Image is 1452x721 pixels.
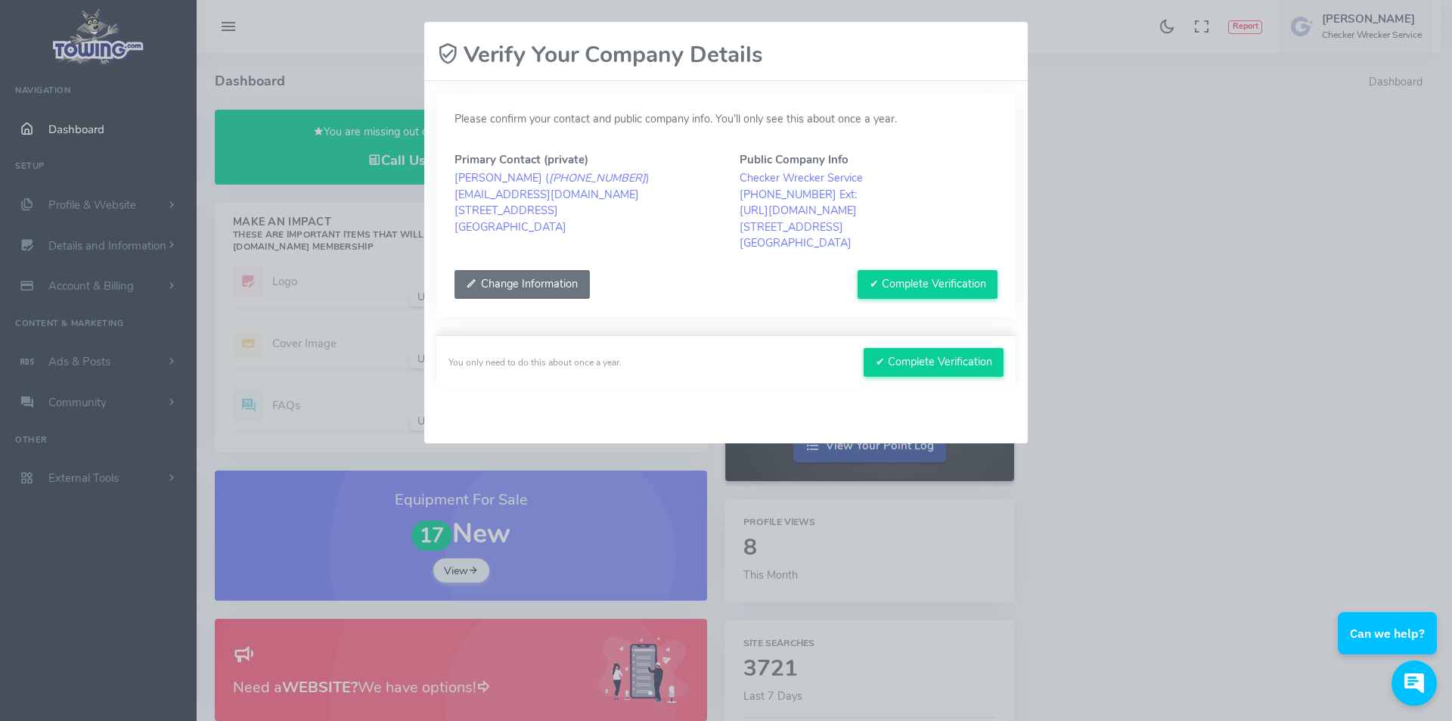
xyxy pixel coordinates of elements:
[864,348,1004,377] button: ✔ Complete Verification
[858,270,997,299] button: ✔ Complete Verification
[448,356,622,369] div: You only need to do this about once a year.
[549,170,646,185] em: [PHONE_NUMBER]
[455,111,997,128] p: Please confirm your contact and public company info. You’ll only see this about once a year.
[455,154,712,166] h5: Primary Contact (private)
[1326,570,1452,721] iframe: Conversations
[436,42,763,68] h2: Verify Your Company Details
[455,170,712,235] blockquote: [PERSON_NAME] ( ) [EMAIL_ADDRESS][DOMAIN_NAME] [STREET_ADDRESS] [GEOGRAPHIC_DATA]
[455,270,590,299] button: Change Information
[740,170,997,252] blockquote: Checker Wrecker Service [PHONE_NUMBER] Ext: [URL][DOMAIN_NAME] [STREET_ADDRESS] [GEOGRAPHIC_DATA]
[740,154,997,166] h5: Public Company Info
